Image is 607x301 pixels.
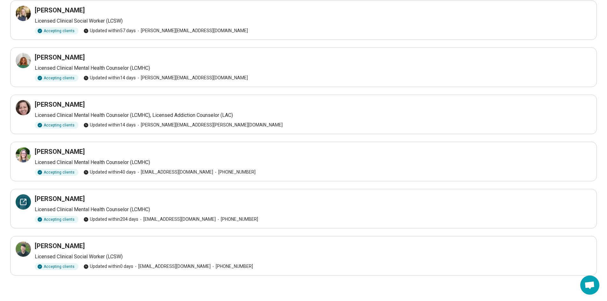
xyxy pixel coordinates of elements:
[136,122,283,128] span: [PERSON_NAME][EMAIL_ADDRESS][PERSON_NAME][DOMAIN_NAME]
[83,122,136,128] span: Updated within 14 days
[35,75,78,82] div: Accepting clients
[216,216,258,223] span: [PHONE_NUMBER]
[136,27,248,34] span: [PERSON_NAME][EMAIL_ADDRESS][DOMAIN_NAME]
[138,216,216,223] span: [EMAIL_ADDRESS][DOMAIN_NAME]
[35,147,85,156] h3: [PERSON_NAME]
[83,169,136,176] span: Updated within 40 days
[35,100,85,109] h3: [PERSON_NAME]
[83,216,138,223] span: Updated within 204 days
[35,169,78,176] div: Accepting clients
[35,241,85,250] h3: [PERSON_NAME]
[35,253,591,261] p: Licensed Clinical Social Worker (LCSW)
[136,75,248,81] span: [PERSON_NAME][EMAIL_ADDRESS][DOMAIN_NAME]
[133,263,211,270] span: [EMAIL_ADDRESS][DOMAIN_NAME]
[213,169,256,176] span: [PHONE_NUMBER]
[35,194,85,203] h3: [PERSON_NAME]
[35,263,78,270] div: Accepting clients
[35,6,85,15] h3: [PERSON_NAME]
[211,263,253,270] span: [PHONE_NUMBER]
[35,17,591,25] p: Licensed Clinical Social Worker (LCSW)
[35,111,591,119] p: Licensed Clinical Mental Health Counselor (LCMHC), Licensed Addiction Counselor (LAC)
[35,216,78,223] div: Accepting clients
[83,27,136,34] span: Updated within 57 days
[35,64,591,72] p: Licensed Clinical Mental Health Counselor (LCMHC)
[35,122,78,129] div: Accepting clients
[136,169,213,176] span: [EMAIL_ADDRESS][DOMAIN_NAME]
[35,159,591,166] p: Licensed Clinical Mental Health Counselor (LCMHC)
[35,53,85,62] h3: [PERSON_NAME]
[83,75,136,81] span: Updated within 14 days
[35,206,591,213] p: Licensed Clinical Mental Health Counselor (LCMHC)
[580,276,599,295] div: Open chat
[83,263,133,270] span: Updated within 0 days
[35,27,78,34] div: Accepting clients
